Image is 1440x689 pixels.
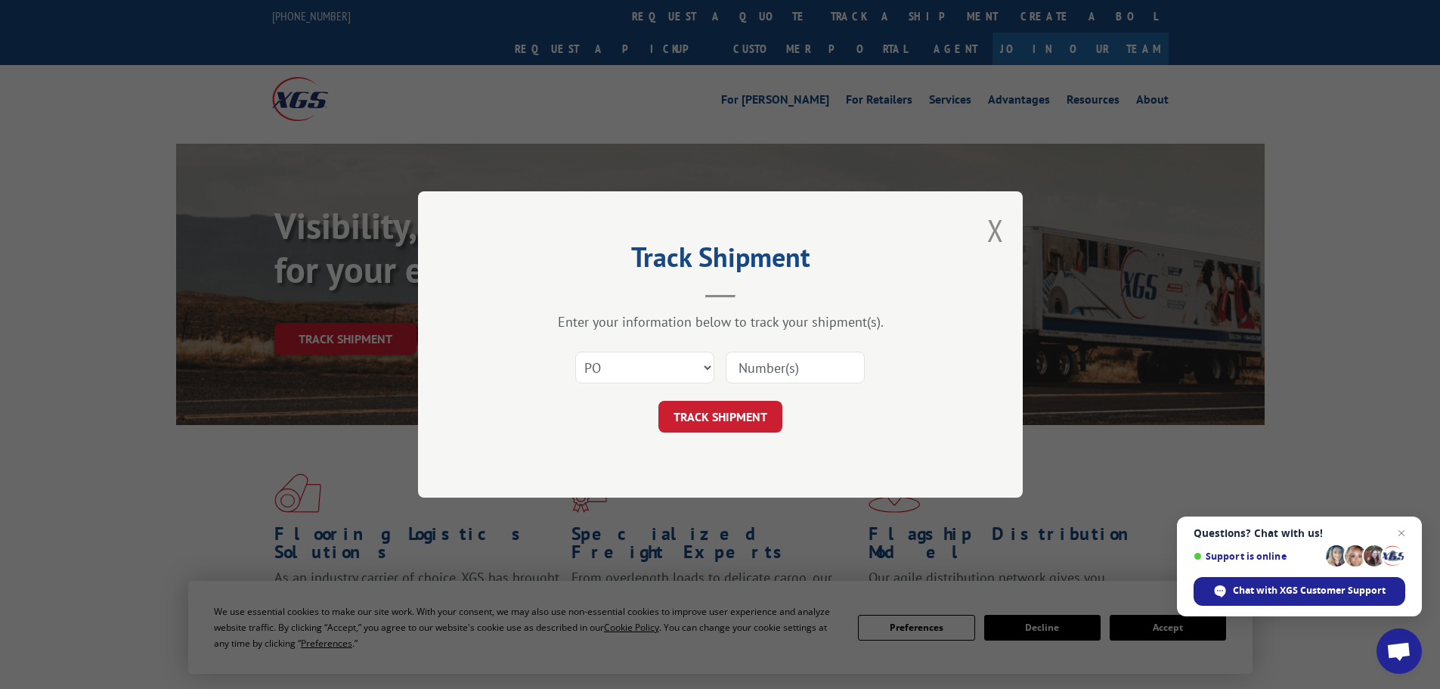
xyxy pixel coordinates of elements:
[726,352,865,383] input: Number(s)
[494,313,947,331] div: Enter your information below to track your shipment(s).
[1194,577,1405,606] div: Chat with XGS Customer Support
[1377,628,1422,674] div: Open chat
[494,247,947,275] h2: Track Shipment
[987,210,1004,250] button: Close modal
[1194,551,1321,562] span: Support is online
[1233,584,1386,597] span: Chat with XGS Customer Support
[1392,524,1411,542] span: Close chat
[1194,527,1405,539] span: Questions? Chat with us!
[658,401,782,433] button: TRACK SHIPMENT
